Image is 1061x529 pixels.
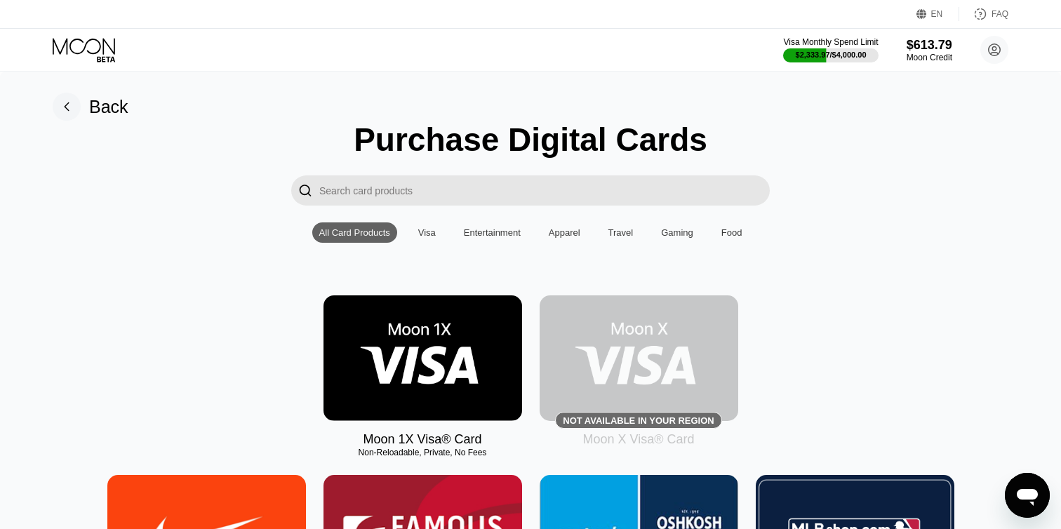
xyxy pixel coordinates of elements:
[783,37,878,47] div: Visa Monthly Spend Limit
[907,53,952,62] div: Moon Credit
[540,295,738,421] div: Not available in your region
[319,175,770,206] input: Search card products
[582,432,694,447] div: Moon X Visa® Card
[916,7,959,21] div: EN
[907,38,952,53] div: $613.79
[608,227,634,238] div: Travel
[53,93,128,121] div: Back
[931,9,943,19] div: EN
[319,227,390,238] div: All Card Products
[363,432,481,447] div: Moon 1X Visa® Card
[418,227,436,238] div: Visa
[298,182,312,199] div: 
[654,222,700,243] div: Gaming
[291,175,319,206] div: 
[549,227,580,238] div: Apparel
[992,9,1008,19] div: FAQ
[457,222,528,243] div: Entertainment
[312,222,397,243] div: All Card Products
[907,38,952,62] div: $613.79Moon Credit
[354,121,707,159] div: Purchase Digital Cards
[542,222,587,243] div: Apparel
[714,222,749,243] div: Food
[783,37,878,62] div: Visa Monthly Spend Limit$2,333.97/$4,000.00
[323,448,522,457] div: Non-Reloadable, Private, No Fees
[661,227,693,238] div: Gaming
[89,97,128,117] div: Back
[1005,473,1050,518] iframe: Кнопка, открывающая окно обмена сообщениями; идет разговор
[959,7,1008,21] div: FAQ
[601,222,641,243] div: Travel
[796,51,867,59] div: $2,333.97 / $4,000.00
[563,415,714,426] div: Not available in your region
[411,222,443,243] div: Visa
[721,227,742,238] div: Food
[464,227,521,238] div: Entertainment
